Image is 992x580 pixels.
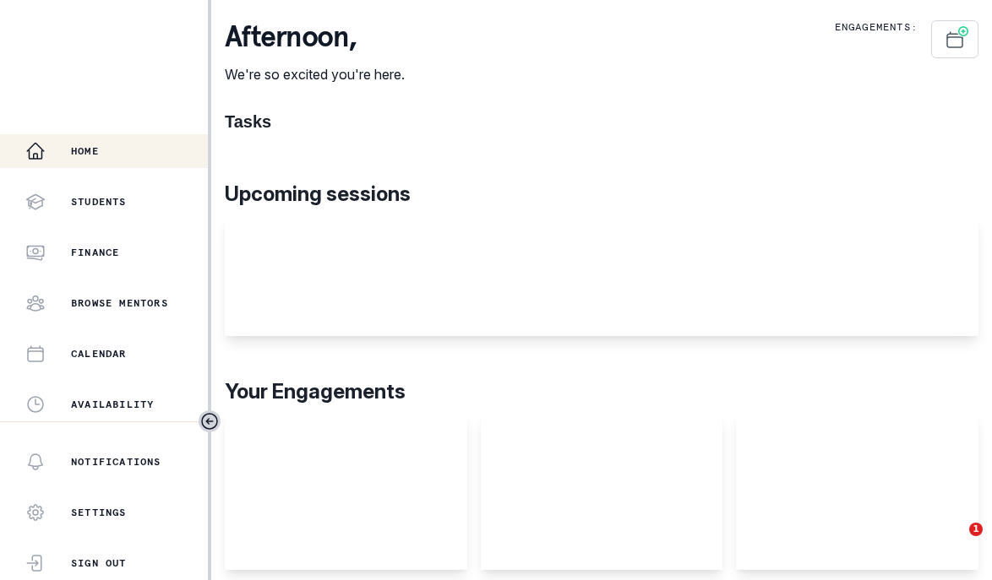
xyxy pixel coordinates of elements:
p: afternoon , [225,20,405,54]
p: We're so excited you're here. [225,64,405,84]
p: Finance [71,246,119,259]
button: Toggle sidebar [199,410,221,432]
p: Home [71,144,99,158]
p: Calendar [71,347,127,360]
p: Students [71,195,127,209]
h1: Tasks [225,111,978,132]
button: Schedule Sessions [931,20,978,58]
p: Sign Out [71,556,127,570]
p: Notifications [71,455,161,469]
p: Availability [71,398,154,411]
iframe: Intercom live chat [935,523,975,563]
p: Settings [71,506,127,519]
p: Your Engagements [225,377,978,407]
p: Browse Mentors [71,296,168,310]
p: Upcoming sessions [225,179,978,209]
p: Engagements: [835,20,918,34]
span: 1 [969,523,983,536]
